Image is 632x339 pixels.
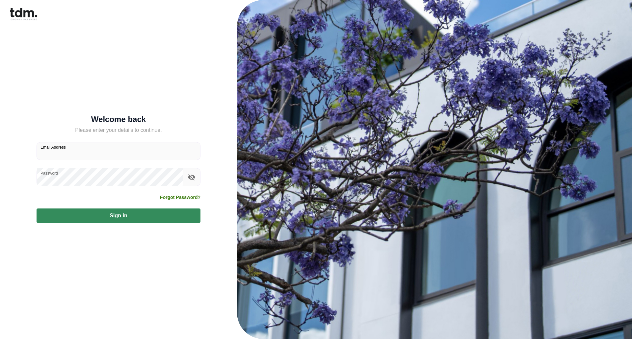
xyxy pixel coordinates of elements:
[160,194,200,201] a: Forgot Password?
[37,116,200,123] h5: Welcome back
[186,172,197,183] button: toggle password visibility
[37,208,200,223] button: Sign in
[40,144,66,150] label: Email Address
[40,170,58,176] label: Password
[37,126,200,134] h5: Please enter your details to continue.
